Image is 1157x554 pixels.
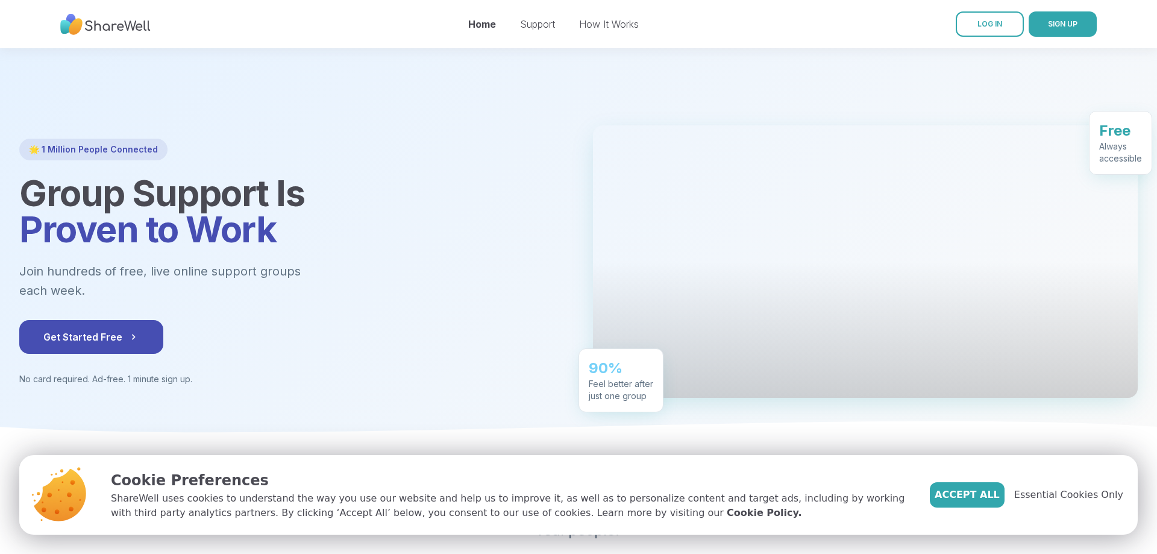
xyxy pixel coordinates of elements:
div: 90% [589,359,653,378]
p: Cookie Preferences [111,470,911,491]
a: Cookie Policy. [727,506,801,520]
p: No card required. Ad-free. 1 minute sign up. [19,373,564,385]
span: Get Started Free [43,330,139,344]
a: LOG IN [956,11,1024,37]
span: Essential Cookies Only [1014,488,1123,502]
div: Always accessible [1099,140,1142,165]
div: Feel better after just one group [589,378,653,402]
span: SIGN UP [1048,19,1077,28]
button: Get Started Free [19,320,163,354]
a: Home [468,18,496,30]
span: Accept All [935,488,1000,502]
span: Proven to Work [19,207,276,251]
a: How It Works [579,18,639,30]
span: LOG IN [977,19,1002,28]
button: SIGN UP [1029,11,1097,37]
a: Support [520,18,555,30]
p: ShareWell uses cookies to understand the way you use our website and help us to improve it, as we... [111,491,911,520]
img: ShareWell Nav Logo [60,8,151,41]
div: 🌟 1 Million People Connected [19,139,168,160]
div: Free [1099,121,1142,140]
button: Accept All [930,482,1005,508]
p: Join hundreds of free, live online support groups each week. [19,262,366,301]
h1: Group Support Is [19,175,564,247]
